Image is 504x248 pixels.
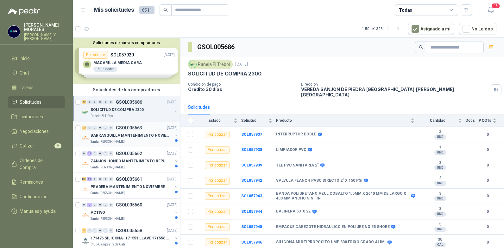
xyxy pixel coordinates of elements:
span: Tareas [20,84,34,91]
div: GAL [435,242,446,247]
b: 0 [479,147,496,153]
div: 0 [87,126,92,130]
p: Santa [PERSON_NAME] [91,139,125,144]
span: Solicitud [241,118,267,123]
div: 0 [103,228,108,233]
a: SOL057938 [241,147,262,152]
p: 171476 SILICONA- 171551 LLAVE 171556 CHAZO [91,235,169,241]
b: SILICONA MULTIPROPOSITO UMP 830 FRIXO GRADO ALIM. [276,240,386,245]
p: GSOL005662 [116,151,142,156]
div: 2 [87,203,92,207]
div: 0 [92,126,97,130]
div: 0 [109,203,113,207]
div: Por cotizar [205,146,230,154]
p: BARRANQUILLA MANTENIMIENTO NOVIEMBRE [91,133,169,139]
p: ZANJON HONDO MANTENIMIENTO REPUESTOS [91,158,169,164]
div: Por cotizar [205,161,230,169]
p: GSOL005661 [116,177,142,181]
a: SOL057939 [241,163,262,167]
span: Solicitudes [20,99,41,106]
img: Company Logo [189,61,196,68]
div: Panela El Trébol [188,60,233,69]
b: 3 [418,160,462,166]
p: SOLICITUD DE COMPRA 2300 [91,107,144,113]
b: INTERRUPTOR DOBLE [276,132,316,137]
a: SOL057943 [241,194,262,198]
a: Solicitudes [8,96,65,108]
div: Solicitudes de nuevos compradoresPor cotizarSOL057920[DATE] MACARILLA MEDIA CARA15 UnidadesPor co... [73,38,180,84]
div: 154 [82,177,86,181]
p: [PERSON_NAME] MORALES [24,23,65,32]
div: 22 [87,151,92,156]
a: 0 22 0 0 0 0 GSOL005662[DATE] Company LogoZANJON HONDO MANTENIMIENTO REPUESTOSSanta [PERSON_NAME] [82,150,179,170]
button: Asignado a mi [408,23,454,35]
div: 0 [103,100,108,104]
h3: GSOL005686 [197,42,236,52]
div: 0 [103,177,108,181]
div: 3 [82,228,86,233]
b: 2 [418,176,462,181]
div: 47 [82,100,86,104]
b: LIMPIADOR PVC [276,147,306,153]
a: Licitaciones [8,111,65,123]
p: Santa [PERSON_NAME] [91,191,125,196]
p: [PERSON_NAME] Y [PERSON_NAME] [24,33,65,41]
b: 30 [418,237,462,242]
b: 0 [479,239,496,245]
b: SOL057944 [241,209,262,214]
img: Company Logo [82,237,89,245]
div: 0 [92,177,97,181]
a: Remisiones [8,176,65,188]
th: Solicitud [241,114,276,127]
b: 5 [418,222,462,227]
img: Company Logo [82,211,89,219]
p: [DATE] [167,228,178,234]
div: Por cotizar [205,238,230,246]
p: SOLICITUD DE COMPRA 2300 [188,70,261,77]
b: SOL057942 [241,178,262,183]
div: UND [434,181,446,186]
img: Company Logo [8,26,20,38]
th: Estado [197,114,241,127]
div: 0 [98,151,103,156]
th: # COTs [479,114,504,127]
th: Producto [276,114,418,127]
b: 0 [479,162,496,168]
div: UND [434,150,446,155]
div: 0 [92,203,97,207]
th: Docs [466,114,479,127]
img: Company Logo [82,160,89,167]
th: Cantidad [418,114,466,127]
h1: Mis solicitudes [94,5,134,15]
a: Órdenes de Compra [8,154,65,173]
a: Manuales y ayuda [8,205,65,217]
b: EMPAQUE CABEZOTE HIDRAULICO EN POLIURE NO 55 SHORE [276,225,390,230]
div: 0 [109,100,113,104]
img: Company Logo [82,108,89,116]
span: Inicio [20,55,30,62]
div: 0 [103,151,108,156]
p: PRADERA MANTENIMIENTO NOVIEMBRE [91,184,165,190]
p: GSOL005660 [116,203,142,207]
b: BANDA POLIURETANO AZUL COBALTO 1.5MM X 2640 MM DE LARGO X 400 MM ANCHO SIN FIN [276,191,410,201]
span: Producto [276,118,409,123]
button: Solicitudes de nuevos compradores [75,40,178,45]
p: VEREDA SANJON DE PIEDRA [GEOGRAPHIC_DATA] , [PERSON_NAME][GEOGRAPHIC_DATA] [301,87,488,97]
a: 23 0 0 0 0 0 GSOL005663[DATE] Company LogoBARRANQUILLA MANTENIMIENTO NOVIEMBRESanta [PERSON_NAME] [82,124,179,144]
div: 0 [109,177,113,181]
div: Solicitudes [188,104,210,111]
span: # COTs [479,118,491,123]
div: 0 [98,126,103,130]
div: 0 [109,228,113,233]
a: SOL057937 [241,132,262,137]
span: Licitaciones [20,113,43,120]
b: 0 [479,193,496,199]
div: UND [434,134,446,140]
b: VALVULA FLANCH PASO DIRECTO 2" X 150 PSI [276,178,362,183]
b: 0 [479,178,496,184]
b: 2 [418,129,462,134]
div: 0 [103,203,108,207]
img: Company Logo [82,186,89,193]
